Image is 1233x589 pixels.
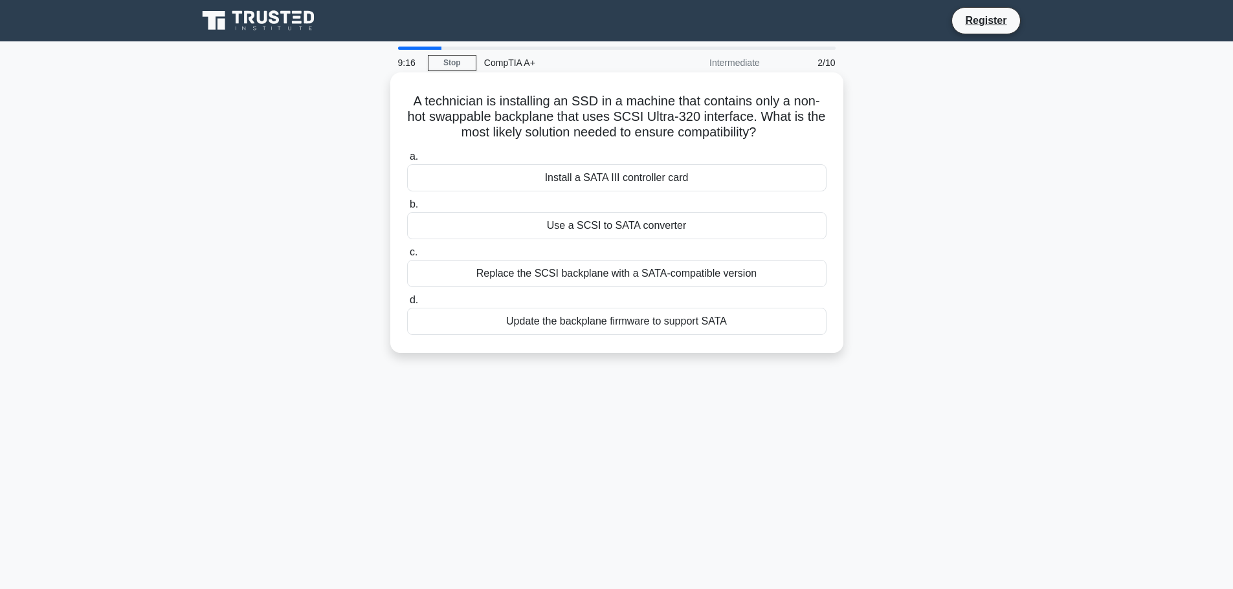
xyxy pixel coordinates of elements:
[410,151,418,162] span: a.
[410,294,418,305] span: d.
[410,246,417,257] span: c.
[406,93,828,141] h5: A technician is installing an SSD in a machine that contains only a non-hot swappable backplane t...
[407,308,827,335] div: Update the backplane firmware to support SATA
[407,260,827,287] div: Replace the SCSI backplane with a SATA-compatible version
[476,50,654,76] div: CompTIA A+
[390,50,428,76] div: 9:16
[768,50,843,76] div: 2/10
[957,12,1014,28] a: Register
[407,212,827,239] div: Use a SCSI to SATA converter
[410,198,418,209] span: b.
[654,50,768,76] div: Intermediate
[407,164,827,191] div: Install a SATA III controller card
[428,55,476,71] a: Stop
